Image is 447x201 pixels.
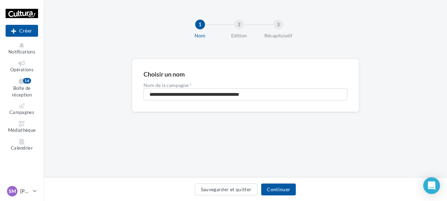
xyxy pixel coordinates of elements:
div: 3 [273,20,283,29]
div: Open Intercom Messenger [423,177,440,194]
div: 14 [23,78,31,84]
button: Sauvegarder et quitter [195,184,258,195]
div: 1 [195,20,205,29]
div: 2 [234,20,244,29]
span: Médiathèque [8,127,36,133]
div: Edition [217,32,262,39]
span: Campagnes [9,110,34,115]
button: Notifications [6,41,38,56]
button: Continuer [261,184,296,195]
span: SM [9,188,16,195]
div: Nom [178,32,222,39]
p: [PERSON_NAME] [PERSON_NAME] [20,188,30,195]
a: Calendrier [6,137,38,152]
div: Nouvelle campagne [6,25,38,37]
a: Boîte de réception14 [6,77,38,99]
span: Boîte de réception [12,86,32,98]
button: Créer [6,25,38,37]
label: Nom de la campagne * [144,83,347,88]
a: SM [PERSON_NAME] [PERSON_NAME] [6,185,38,198]
div: Choisir un nom [144,71,185,77]
span: Opérations [10,67,34,72]
a: Opérations [6,59,38,74]
a: Campagnes [6,102,38,117]
div: Récapitulatif [256,32,301,39]
span: Notifications [8,49,35,55]
span: Calendrier [11,145,33,151]
a: Médiathèque [6,120,38,135]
